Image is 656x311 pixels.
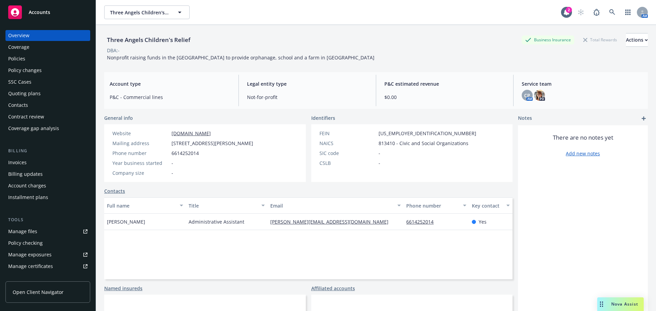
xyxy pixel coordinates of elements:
[319,140,376,147] div: NAICS
[270,218,394,225] a: [PERSON_NAME][EMAIL_ADDRESS][DOMAIN_NAME]
[640,114,648,123] a: add
[5,76,90,87] a: SSC Cases
[172,140,253,147] span: [STREET_ADDRESS][PERSON_NAME]
[621,5,635,19] a: Switch app
[597,297,606,311] div: Drag to move
[5,147,90,154] div: Billing
[112,140,169,147] div: Mailing address
[590,5,603,19] a: Report a Bug
[479,218,487,225] span: Yes
[8,180,46,191] div: Account charges
[5,180,90,191] a: Account charges
[247,94,368,101] span: Not-for-profit
[107,47,120,54] div: DBA: -
[189,202,257,209] div: Title
[319,159,376,167] div: CSLB
[112,169,169,176] div: Company size
[5,216,90,223] div: Tools
[172,159,173,167] span: -
[5,226,90,237] a: Manage files
[553,133,613,142] span: There are no notes yet
[5,169,90,180] a: Billing updates
[384,94,505,101] span: $0.00
[5,30,90,41] a: Overview
[8,272,43,283] div: Manage claims
[8,249,52,260] div: Manage exposures
[5,111,90,122] a: Contract review
[469,197,512,214] button: Key contact
[8,111,44,122] div: Contract review
[384,80,505,87] span: P&C estimated revenue
[8,53,25,64] div: Policies
[379,159,380,167] span: -
[597,297,644,311] button: Nova Assist
[104,187,125,195] a: Contacts
[110,80,230,87] span: Account type
[5,272,90,283] a: Manage claims
[5,88,90,99] a: Quoting plans
[8,169,43,180] div: Billing updates
[626,33,648,47] button: Actions
[247,80,368,87] span: Legal entity type
[8,123,59,134] div: Coverage gap analysis
[5,249,90,260] a: Manage exposures
[189,218,244,225] span: Administrative Assistant
[522,36,574,44] div: Business Insurance
[104,36,193,44] div: Three Angels Children's Relief
[406,218,439,225] a: 6614252014
[626,33,648,46] div: Actions
[107,54,374,61] span: Nonprofit raising funds in the [GEOGRAPHIC_DATA] to provide orphanage, school and a farm in [GEOG...
[104,197,186,214] button: Full name
[29,10,50,15] span: Accounts
[8,30,29,41] div: Overview
[611,301,638,307] span: Nova Assist
[268,197,404,214] button: Email
[110,94,230,101] span: P&C - Commercial lines
[5,192,90,203] a: Installment plans
[8,226,37,237] div: Manage files
[605,5,619,19] a: Search
[379,150,380,157] span: -
[110,9,169,16] span: Three Angels Children's Relief
[5,100,90,111] a: Contacts
[5,261,90,272] a: Manage certificates
[5,42,90,53] a: Coverage
[104,114,133,122] span: General info
[112,150,169,157] div: Phone number
[104,285,142,292] a: Named insureds
[172,169,173,176] span: -
[5,123,90,134] a: Coverage gap analysis
[5,157,90,168] a: Invoices
[404,197,469,214] button: Phone number
[8,261,53,272] div: Manage certificates
[580,36,620,44] div: Total Rewards
[13,288,64,296] span: Open Client Navigator
[311,285,355,292] a: Affiliated accounts
[524,92,530,99] span: CP
[112,159,169,167] div: Year business started
[379,140,468,147] span: 813410 - Civic and Social Organizations
[534,90,545,101] img: photo
[8,88,41,99] div: Quoting plans
[172,150,199,157] span: 6614252014
[518,114,532,123] span: Notes
[186,197,268,214] button: Title
[379,130,476,137] span: [US_EMPLOYER_IDENTIFICATION_NUMBER]
[107,218,145,225] span: [PERSON_NAME]
[8,157,27,168] div: Invoices
[270,202,393,209] div: Email
[104,5,190,19] button: Three Angels Children's Relief
[574,5,588,19] a: Start snowing
[8,192,48,203] div: Installment plans
[8,76,31,87] div: SSC Cases
[311,114,335,122] span: Identifiers
[522,80,642,87] span: Service team
[8,238,43,249] div: Policy checking
[5,53,90,64] a: Policies
[8,42,29,53] div: Coverage
[8,65,42,76] div: Policy changes
[566,7,572,13] div: 2
[5,3,90,22] a: Accounts
[8,100,28,111] div: Contacts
